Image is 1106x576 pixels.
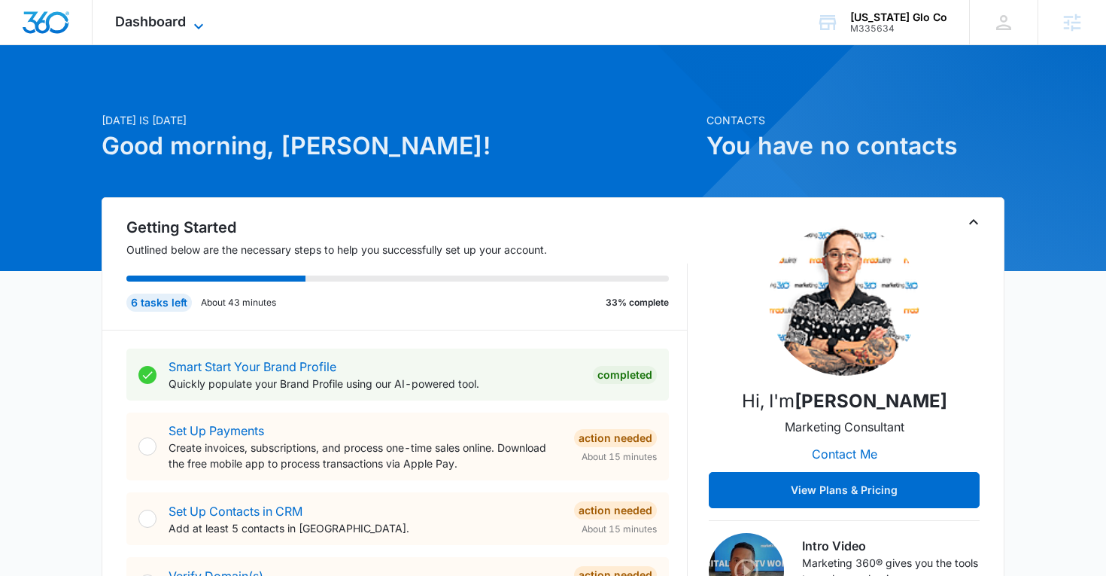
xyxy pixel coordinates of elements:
div: Completed [593,366,657,384]
div: Action Needed [574,501,657,520]
p: [DATE] is [DATE] [102,112,697,128]
h3: Intro Video [802,537,980,555]
button: Toggle Collapse [965,213,983,231]
p: About 43 minutes [201,296,276,309]
div: account id [850,23,947,34]
button: View Plans & Pricing [709,472,980,508]
h1: You have no contacts [706,128,1004,164]
div: Action Needed [574,429,657,447]
div: account name [850,11,947,23]
h1: Good morning, [PERSON_NAME]! [102,128,697,164]
p: Create invoices, subscriptions, and process one-time sales online. Download the free mobile app t... [169,440,562,471]
span: Dashboard [115,14,186,29]
p: Outlined below are the necessary steps to help you successfully set up your account. [126,242,688,258]
p: Hi, I'm [742,388,947,415]
p: Quickly populate your Brand Profile using our AI-powered tool. [169,376,581,392]
a: Smart Start Your Brand Profile [169,359,336,374]
p: Add at least 5 contacts in [GEOGRAPHIC_DATA]. [169,520,562,536]
p: Marketing Consultant [785,418,904,436]
img: Patrick Harral [769,225,919,376]
div: 6 tasks left [126,294,192,312]
strong: [PERSON_NAME] [795,390,947,412]
span: About 15 minutes [582,523,657,536]
button: Contact Me [797,436,892,472]
a: Set Up Contacts in CRM [169,504,302,519]
h2: Getting Started [126,216,688,239]
span: About 15 minutes [582,450,657,464]
a: Set Up Payments [169,423,264,438]
p: Contacts [706,112,1004,128]
p: 33% complete [606,296,669,309]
